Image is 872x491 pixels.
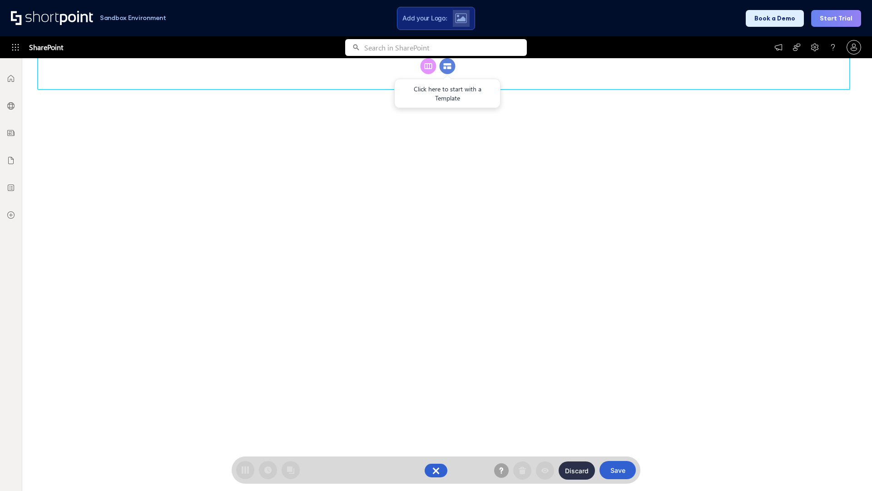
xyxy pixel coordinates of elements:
button: Discard [559,461,595,480]
button: Start Trial [811,10,861,27]
span: SharePoint [29,36,63,58]
img: Upload logo [455,13,467,23]
button: Save [599,461,636,479]
button: Book a Demo [746,10,804,27]
span: Add your Logo: [402,14,447,22]
h1: Sandbox Environment [100,15,166,20]
iframe: Chat Widget [827,447,872,491]
input: Search in SharePoint [364,39,527,56]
